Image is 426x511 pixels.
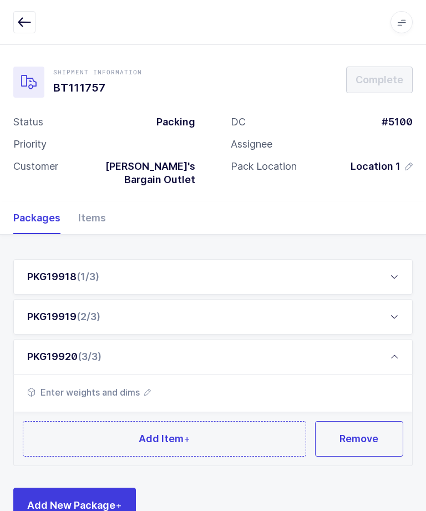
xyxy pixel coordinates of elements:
button: Remove [315,421,404,457]
div: Items [69,202,106,234]
span: (2/3) [77,311,100,322]
div: PKG19919(2/3) [13,299,413,335]
div: PKG19920 [27,350,102,363]
button: Complete [346,67,413,93]
div: PKG19920(3/3) [13,339,413,375]
div: Priority [13,138,47,151]
h1: BT111757 [53,79,142,97]
div: PKG19919 [27,310,100,323]
button: Add Item+ [23,421,306,457]
span: Complete [356,73,403,87]
div: Packing [148,115,195,129]
div: PKG19918 [27,270,99,284]
span: Add Item [139,432,190,446]
div: Status [13,115,43,129]
div: Shipment Information [53,68,142,77]
div: PKG19920(3/3) [13,375,413,466]
div: PKG19918(1/3) [13,259,413,295]
span: (3/3) [78,351,102,362]
div: Packages [13,202,69,234]
div: Pack Location [231,160,297,173]
div: [PERSON_NAME]'s Bargain Outlet [58,160,195,186]
span: + [115,499,122,511]
span: Remove [339,432,378,446]
div: Assignee [231,138,272,151]
div: DC [231,115,246,129]
div: Customer [13,160,58,186]
span: Location 1 [351,160,400,173]
span: (1/3) [77,271,99,282]
span: #5100 [382,116,413,128]
button: Location 1 [351,160,413,173]
button: Enter weights and dims [27,386,151,399]
span: + [184,433,190,444]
